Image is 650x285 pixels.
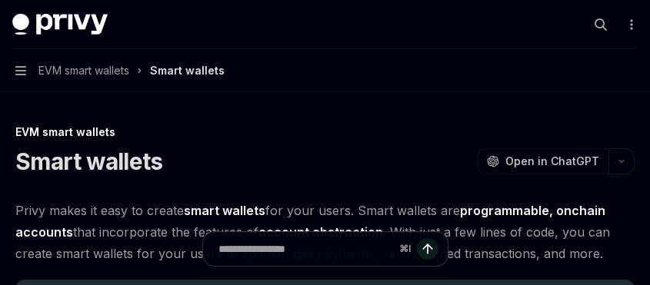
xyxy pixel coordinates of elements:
[38,61,129,80] span: EVM smart wallets
[477,148,608,174] button: Open in ChatGPT
[150,61,225,80] div: Smart wallets
[15,200,635,264] span: Privy makes it easy to create for your users. Smart wallets are that incorporate the features of ...
[15,147,162,175] h1: Smart wallets
[15,124,635,140] div: EVM smart wallets
[505,154,599,169] span: Open in ChatGPT
[184,203,265,218] strong: smart wallets
[622,14,638,35] button: More actions
[258,224,383,240] a: account abstraction
[417,238,438,260] button: Send message
[12,14,108,35] img: dark logo
[588,12,613,37] button: Open search
[218,232,393,266] input: Ask a question...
